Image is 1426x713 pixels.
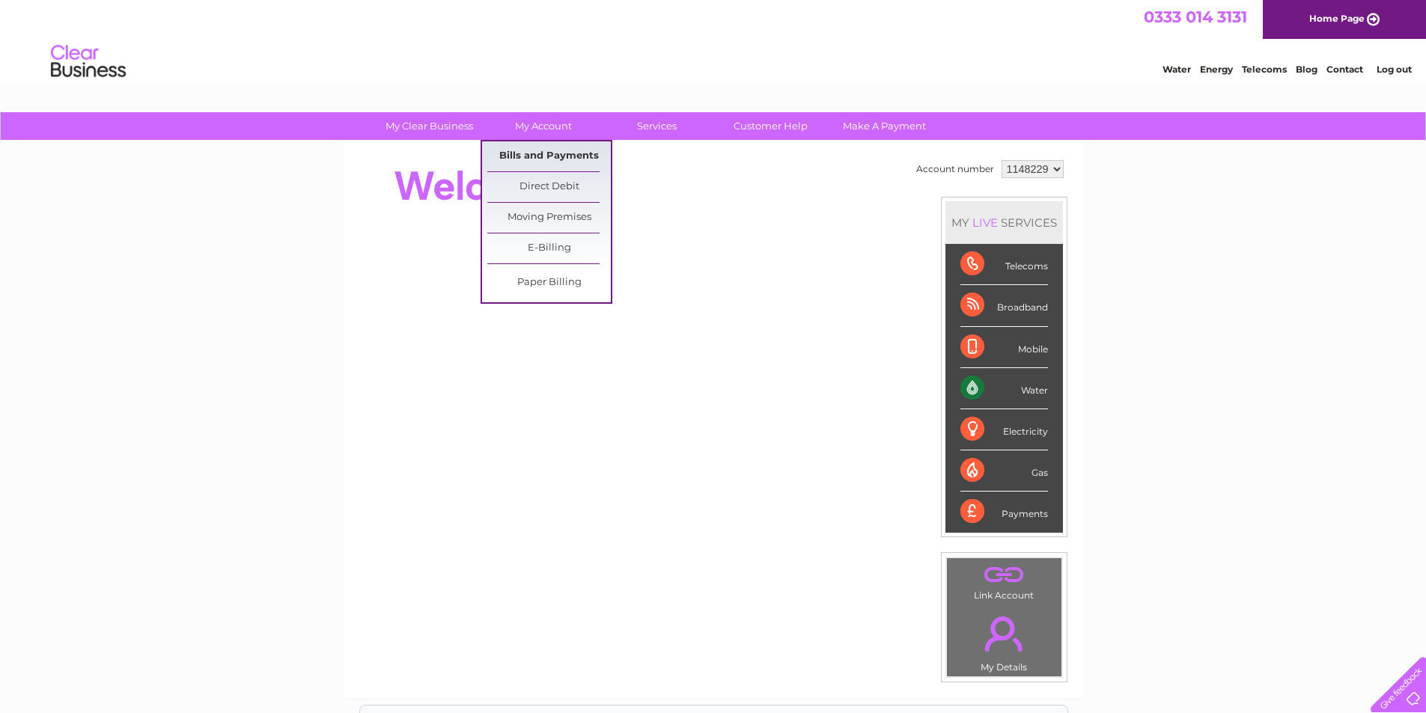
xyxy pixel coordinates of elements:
[960,327,1048,368] div: Mobile
[823,112,946,140] a: Make A Payment
[487,233,611,263] a: E-Billing
[951,562,1058,588] a: .
[960,492,1048,532] div: Payments
[960,244,1048,285] div: Telecoms
[912,156,998,182] td: Account number
[487,203,611,233] a: Moving Premises
[945,201,1063,244] div: MY SERVICES
[960,409,1048,450] div: Electricity
[1144,7,1247,26] a: 0333 014 3131
[360,8,1067,73] div: Clear Business is a trading name of Verastar Limited (registered in [GEOGRAPHIC_DATA] No. 3667643...
[951,608,1058,660] a: .
[946,557,1062,605] td: Link Account
[1377,64,1412,75] a: Log out
[481,112,605,140] a: My Account
[1163,64,1191,75] a: Water
[709,112,832,140] a: Customer Help
[1242,64,1287,75] a: Telecoms
[960,368,1048,409] div: Water
[1326,64,1363,75] a: Contact
[1296,64,1317,75] a: Blog
[969,215,1001,230] div: LIVE
[1200,64,1233,75] a: Energy
[960,285,1048,326] div: Broadband
[368,112,491,140] a: My Clear Business
[50,39,127,85] img: logo.png
[487,268,611,298] a: Paper Billing
[960,450,1048,492] div: Gas
[595,112,719,140] a: Services
[487,141,611,171] a: Bills and Payments
[487,172,611,202] a: Direct Debit
[946,604,1062,677] td: My Details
